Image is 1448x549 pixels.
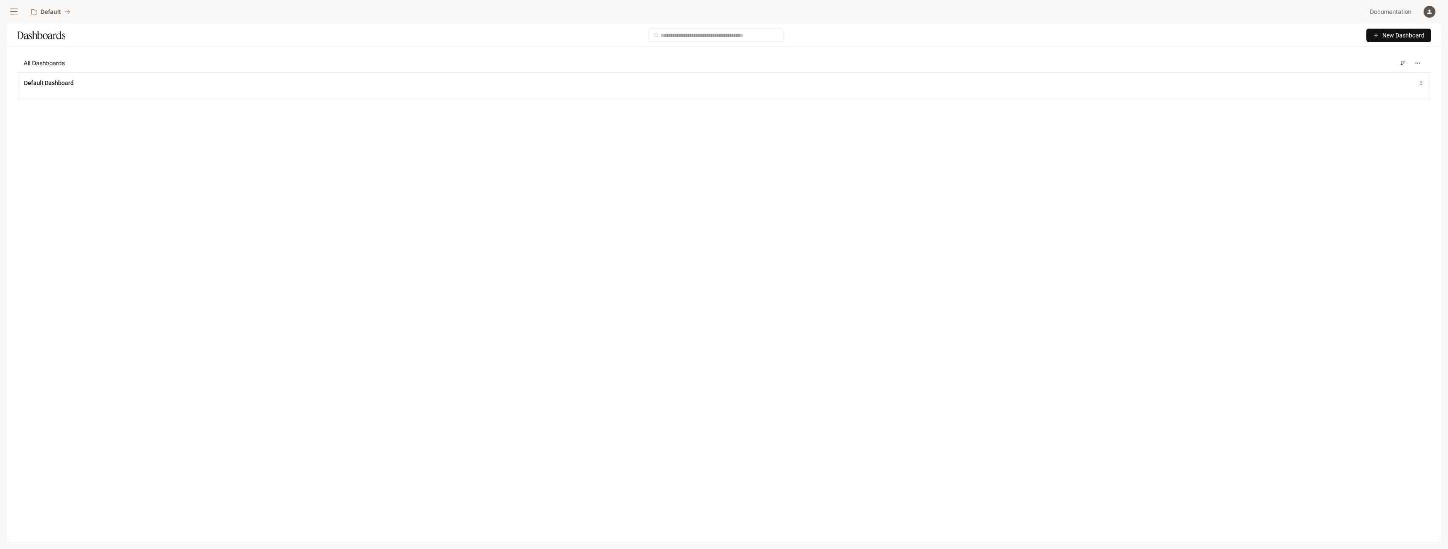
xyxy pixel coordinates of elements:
a: Documentation [1366,3,1418,20]
span: All Dashboards [24,59,65,67]
button: New Dashboard [1366,29,1431,42]
span: New Dashboard [1382,31,1424,40]
p: Default [40,8,61,16]
button: All workspaces [27,3,74,20]
h1: Dashboards [17,27,65,44]
a: Default Dashboard [24,79,74,87]
span: Documentation [1370,7,1411,17]
button: open drawer [6,4,21,19]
